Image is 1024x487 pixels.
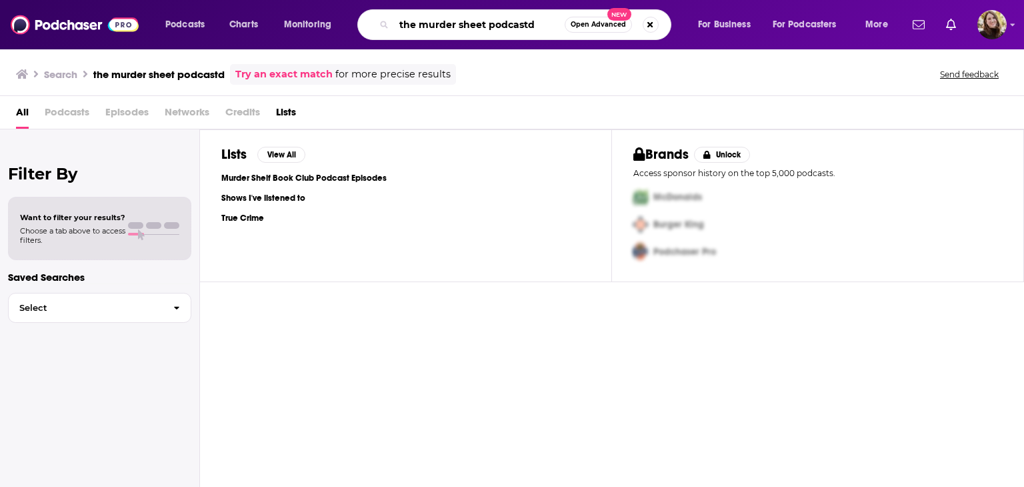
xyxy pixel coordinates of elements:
[221,171,387,185] a: Murder Shelf Book Club Podcast Episodes
[16,101,29,129] a: All
[653,191,702,203] span: McDonalds
[276,101,296,129] a: Lists
[221,146,305,163] a: ListsView All
[165,101,209,129] span: Networks
[8,271,191,284] p: Saved Searches
[156,14,222,35] button: open menu
[370,9,684,40] div: Search podcasts, credits, & more...
[229,15,258,34] span: Charts
[11,12,139,37] img: Podchaser - Follow, Share and Rate Podcasts
[335,67,451,82] span: for more precise results
[633,146,689,163] h2: Brands
[45,101,89,129] span: Podcasts
[44,68,77,81] h3: Search
[694,147,751,163] button: Unlock
[856,14,905,35] button: open menu
[977,10,1007,39] button: Show profile menu
[257,147,305,163] button: View All
[275,14,349,35] button: open menu
[221,14,266,35] a: Charts
[20,226,125,245] span: Choose a tab above to access filters.
[907,13,930,36] a: Show notifications dropdown
[633,168,1002,178] p: Access sponsor history on the top 5,000 podcasts.
[565,17,632,33] button: Open AdvancedNew
[8,164,191,183] h2: Filter By
[936,69,1003,80] button: Send feedback
[235,67,333,82] a: Try an exact match
[689,14,767,35] button: open menu
[9,304,163,312] span: Select
[8,293,191,323] button: Select
[653,246,716,258] span: Podchaser Pro
[628,211,653,238] img: Second Pro Logo
[698,15,751,34] span: For Business
[394,14,565,35] input: Search podcasts, credits, & more...
[764,14,856,35] button: open menu
[20,213,125,222] span: Want to filter your results?
[607,8,631,21] span: New
[221,211,264,225] a: True Crime
[628,238,653,266] img: Third Pro Logo
[773,15,837,34] span: For Podcasters
[221,191,305,205] a: Shows I've listened to
[165,15,205,34] span: Podcasts
[628,183,653,211] img: First Pro Logo
[221,146,247,163] h2: Lists
[977,10,1007,39] span: Logged in as katiefuchs
[865,15,888,34] span: More
[571,21,626,28] span: Open Advanced
[284,15,331,34] span: Monitoring
[105,101,149,129] span: Episodes
[977,10,1007,39] img: User Profile
[225,101,260,129] span: Credits
[941,13,961,36] a: Show notifications dropdown
[653,219,704,230] span: Burger King
[93,68,225,81] h3: the murder sheet podcastd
